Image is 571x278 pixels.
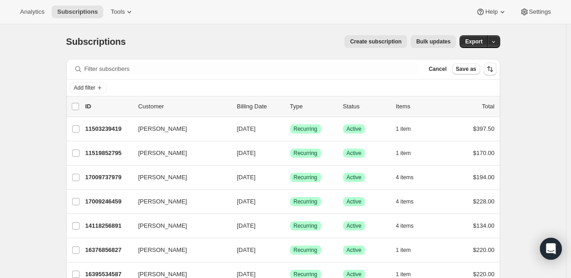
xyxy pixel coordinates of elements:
[133,194,224,209] button: [PERSON_NAME]
[133,170,224,185] button: [PERSON_NAME]
[471,5,512,18] button: Help
[514,5,556,18] button: Settings
[529,8,551,16] span: Settings
[237,125,256,132] span: [DATE]
[85,123,495,135] div: 11503239419[PERSON_NAME][DATE]SuccessRecurringSuccessActive1 item$397.50
[133,219,224,233] button: [PERSON_NAME]
[237,174,256,181] span: [DATE]
[294,174,317,181] span: Recurring
[396,198,414,205] span: 4 items
[85,102,131,111] p: ID
[237,198,256,205] span: [DATE]
[460,35,488,48] button: Export
[85,124,131,134] p: 11503239419
[473,271,495,278] span: $220.00
[85,195,495,208] div: 17009246459[PERSON_NAME][DATE]SuccessRecurringSuccessActive4 items$228.00
[428,65,446,73] span: Cancel
[85,63,420,75] input: Filter subscribers
[85,149,131,158] p: 11519852795
[237,271,256,278] span: [DATE]
[85,197,131,206] p: 17009246459
[294,198,317,205] span: Recurring
[473,198,495,205] span: $228.00
[396,195,424,208] button: 4 items
[237,102,283,111] p: Billing Date
[85,244,495,257] div: 16376856827[PERSON_NAME][DATE]SuccessRecurringSuccessActive1 item$220.00
[396,125,411,133] span: 1 item
[133,243,224,257] button: [PERSON_NAME]
[138,124,187,134] span: [PERSON_NAME]
[138,102,230,111] p: Customer
[456,65,476,73] span: Save as
[85,221,131,230] p: 14118256891
[70,82,106,93] button: Add filter
[396,147,421,160] button: 1 item
[57,8,98,16] span: Subscriptions
[396,150,411,157] span: 1 item
[396,219,424,232] button: 4 items
[473,222,495,229] span: $134.00
[111,8,125,16] span: Tools
[396,174,414,181] span: 4 items
[294,222,317,230] span: Recurring
[66,37,126,47] span: Subscriptions
[237,222,256,229] span: [DATE]
[138,149,187,158] span: [PERSON_NAME]
[425,64,450,75] button: Cancel
[294,150,317,157] span: Recurring
[452,64,480,75] button: Save as
[85,173,131,182] p: 17009737979
[484,63,497,75] button: Sort the results
[74,84,95,91] span: Add filter
[138,173,187,182] span: [PERSON_NAME]
[347,222,362,230] span: Active
[396,171,424,184] button: 4 items
[133,122,224,136] button: [PERSON_NAME]
[343,102,389,111] p: Status
[396,222,414,230] span: 4 items
[540,238,562,260] div: Open Intercom Messenger
[15,5,50,18] button: Analytics
[347,198,362,205] span: Active
[294,246,317,254] span: Recurring
[473,174,495,181] span: $194.00
[85,102,495,111] div: IDCustomerBilling DateTypeStatusItemsTotal
[138,221,187,230] span: [PERSON_NAME]
[347,271,362,278] span: Active
[85,219,495,232] div: 14118256891[PERSON_NAME][DATE]SuccessRecurringSuccessActive4 items$134.00
[396,246,411,254] span: 1 item
[347,246,362,254] span: Active
[485,8,497,16] span: Help
[347,174,362,181] span: Active
[133,146,224,160] button: [PERSON_NAME]
[482,102,494,111] p: Total
[396,123,421,135] button: 1 item
[85,147,495,160] div: 11519852795[PERSON_NAME][DATE]SuccessRecurringSuccessActive1 item$170.00
[85,246,131,255] p: 16376856827
[465,38,482,45] span: Export
[473,150,495,156] span: $170.00
[20,8,44,16] span: Analytics
[396,244,421,257] button: 1 item
[347,125,362,133] span: Active
[294,271,317,278] span: Recurring
[411,35,456,48] button: Bulk updates
[85,171,495,184] div: 17009737979[PERSON_NAME][DATE]SuccessRecurringSuccessActive4 items$194.00
[105,5,139,18] button: Tools
[473,246,495,253] span: $220.00
[290,102,336,111] div: Type
[237,246,256,253] span: [DATE]
[350,38,402,45] span: Create subscription
[237,150,256,156] span: [DATE]
[138,246,187,255] span: [PERSON_NAME]
[396,271,411,278] span: 1 item
[396,102,442,111] div: Items
[347,150,362,157] span: Active
[473,125,495,132] span: $397.50
[138,197,187,206] span: [PERSON_NAME]
[294,125,317,133] span: Recurring
[416,38,450,45] span: Bulk updates
[52,5,103,18] button: Subscriptions
[344,35,407,48] button: Create subscription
